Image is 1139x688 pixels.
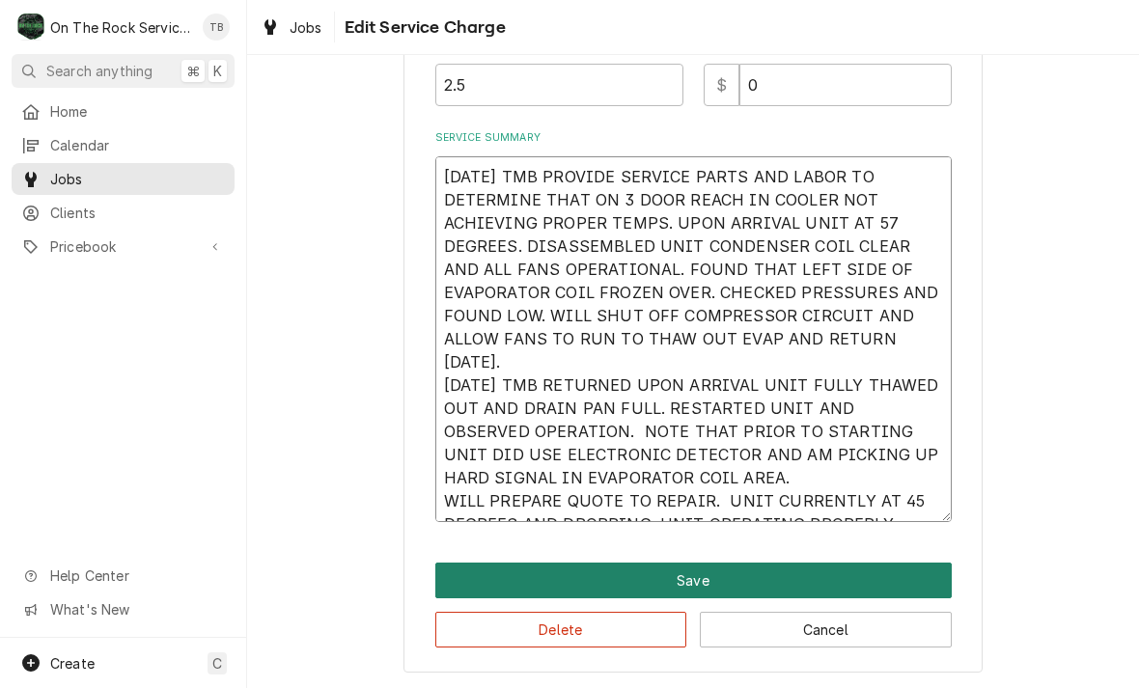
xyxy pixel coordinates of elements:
div: TB [203,14,230,41]
textarea: [DATE] TMB PROVIDE SERVICE PARTS AND LABOR TO DETERMINE THAT ON 3 DOOR REACH IN COOLER NOT ACHIEV... [435,156,952,522]
span: Create [50,655,95,672]
div: On The Rock Services [50,17,192,38]
div: O [17,14,44,41]
div: Button Group Row [435,598,952,647]
div: Todd Brady's Avatar [203,14,230,41]
button: Search anything⌘K [12,54,235,88]
span: Search anything [46,61,153,81]
span: Help Center [50,565,223,586]
a: Go to Help Center [12,560,235,592]
div: $ [704,64,739,106]
a: Calendar [12,129,235,161]
div: [object Object] [435,22,683,106]
span: Home [50,101,225,122]
a: Go to What's New [12,593,235,625]
a: Clients [12,197,235,229]
span: Calendar [50,135,225,155]
span: K [213,61,222,81]
label: Service Summary [435,130,952,146]
span: Pricebook [50,236,196,257]
div: Button Group [435,563,952,647]
span: Jobs [50,169,225,189]
button: Delete [435,612,687,647]
button: Cancel [700,612,952,647]
div: Service Summary [435,130,952,522]
button: Save [435,563,952,598]
span: Edit Service Charge [339,14,506,41]
span: C [212,653,222,674]
a: Home [12,96,235,127]
a: Go to Pricebook [12,231,235,262]
span: ⌘ [186,61,200,81]
a: Jobs [12,163,235,195]
a: Jobs [253,12,330,43]
div: [object Object] [704,22,952,106]
span: What's New [50,599,223,619]
span: Clients [50,203,225,223]
div: On The Rock Services's Avatar [17,14,44,41]
span: Jobs [290,17,322,38]
div: Button Group Row [435,563,952,598]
